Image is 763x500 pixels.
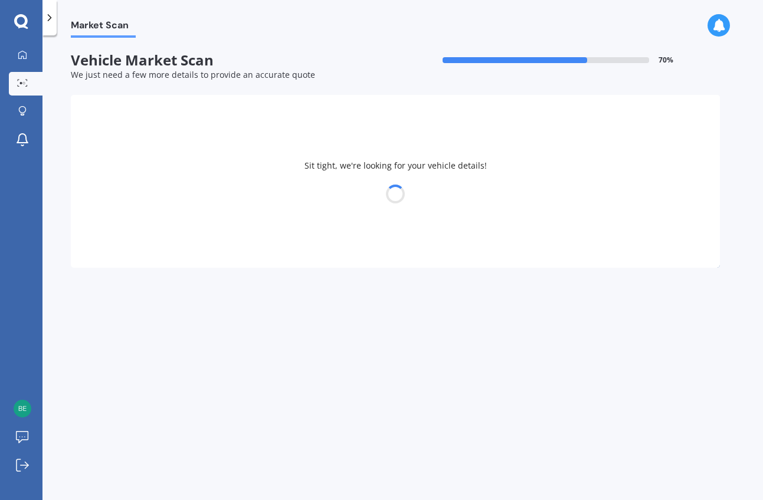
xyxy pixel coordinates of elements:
[71,95,720,268] div: Sit tight, we're looking for your vehicle details!
[71,19,136,35] span: Market Scan
[71,69,315,80] span: We just need a few more details to provide an accurate quote
[659,56,673,64] span: 70 %
[14,400,31,417] img: 0f5b310dedb0cb28a36d69c5998b73fb
[71,52,395,69] span: Vehicle Market Scan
